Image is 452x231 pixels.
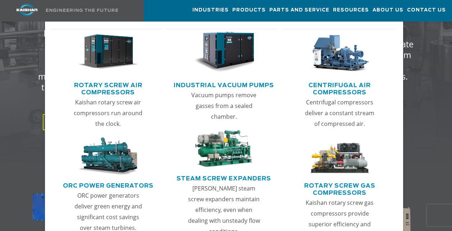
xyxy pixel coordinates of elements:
[309,137,370,175] img: thumb-Rotary-Screw-Gas-Compressors
[373,0,403,20] a: About Us
[303,97,376,129] p: Centrifugal compressors deliver a constant stream of compressed air.
[174,79,274,90] a: Industrial Vacuum Pumps
[78,32,138,72] img: thumb-Rotary-Screw-Air-Compressors
[192,0,229,20] a: Industries
[188,90,260,122] p: Vacuum pumps remove gasses from a sealed chamber.
[285,179,395,197] a: Rotary Screw Gas Compressors
[333,6,369,14] span: Resources
[407,0,446,20] a: Contact Us
[333,0,369,20] a: Resources
[192,6,229,14] span: Industries
[37,28,207,103] p: Rotary screw air compressors reduce the volume in the compression chamber through rotating screws...
[63,179,153,190] a: ORC Power Generators
[269,6,329,14] span: Parts and Service
[177,172,271,183] a: Steam Screw Expanders
[78,137,138,175] img: thumb-ORC-Power-Generators
[232,6,266,14] span: Products
[269,0,329,20] a: Parts and Service
[53,79,163,97] a: Rotary Screw Air Compressors
[285,79,395,97] a: Centrifugal Air Compressors
[232,0,266,20] a: Products
[193,32,254,72] img: thumb-Industrial-Vacuum-Pumps
[373,6,403,14] span: About Us
[43,114,201,130] a: View Rotary Screw Air Compressors
[309,32,370,72] img: thumb-Centrifugal-Air-Compressors
[193,130,254,168] img: thumb-Steam-Screw-Expanders
[72,97,145,129] p: Kaishan rotary screw air compressors run around the clock.
[407,6,446,14] span: Contact Us
[46,9,118,12] img: Engineering the future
